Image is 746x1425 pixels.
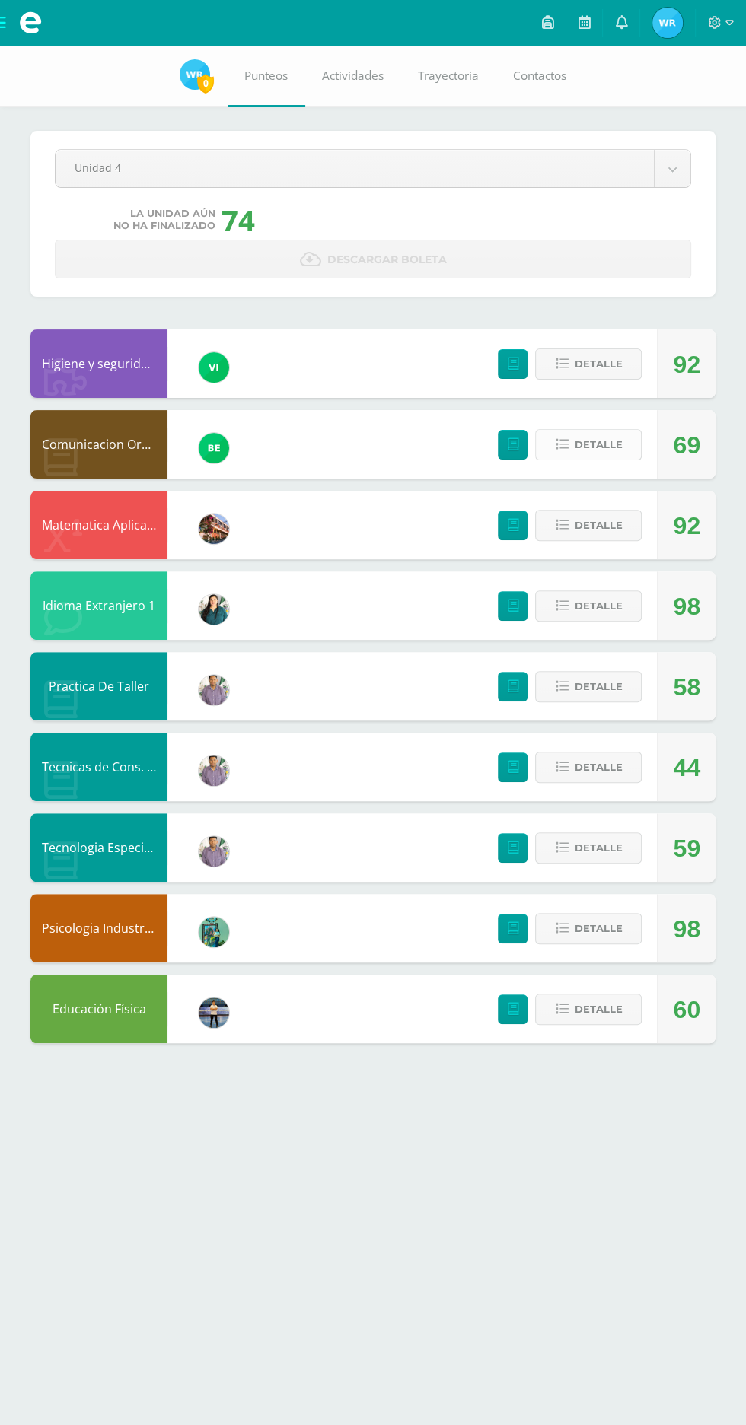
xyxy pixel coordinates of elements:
[244,68,288,84] span: Punteos
[56,150,690,187] a: Unidad 4
[673,653,700,721] div: 58
[180,59,210,90] img: fcfaa8a659a726b53afcd2a7f7de06ee.png
[673,895,700,963] div: 98
[199,352,229,383] img: a241c2b06c5b4daf9dd7cbc5f490cd0f.png
[673,572,700,641] div: 98
[30,652,167,720] div: Practica De Taller
[30,813,167,882] div: Tecnologia Especifica
[199,917,229,947] img: b3df963adb6106740b98dae55d89aff1.png
[574,834,622,862] span: Detalle
[30,571,167,640] div: Idioma Extranjero 1
[535,752,642,783] button: Detalle
[535,429,642,460] button: Detalle
[401,46,496,107] a: Trayectoria
[574,753,622,781] span: Detalle
[30,894,167,962] div: Psicologia Industrial
[513,68,566,84] span: Contactos
[199,997,229,1028] img: bde165c00b944de6c05dcae7d51e2fcc.png
[673,330,700,399] div: 92
[535,913,642,944] button: Detalle
[199,836,229,867] img: b08e72ae1415402f2c8bd1f3d2cdaa84.png
[574,431,622,459] span: Detalle
[418,68,479,84] span: Trayectoria
[199,594,229,625] img: f58bb6038ea3a85f08ed05377cd67300.png
[574,995,622,1023] span: Detalle
[673,411,700,479] div: 69
[30,733,167,801] div: Tecnicas de Cons. Higiene y seg.
[574,350,622,378] span: Detalle
[305,46,401,107] a: Actividades
[574,914,622,943] span: Detalle
[222,200,255,240] div: 74
[30,491,167,559] div: Matematica Aplicada
[75,150,635,186] span: Unidad 4
[228,46,305,107] a: Punteos
[30,329,167,398] div: Higiene y seguridad en el trabajo
[30,975,167,1043] div: Educación Física
[673,733,700,802] div: 44
[199,514,229,544] img: 0a4f8d2552c82aaa76f7aefb013bc2ce.png
[535,348,642,380] button: Detalle
[322,68,384,84] span: Actividades
[574,592,622,620] span: Detalle
[673,814,700,883] div: 59
[652,8,683,38] img: fcfaa8a659a726b53afcd2a7f7de06ee.png
[199,755,229,786] img: b08e72ae1415402f2c8bd1f3d2cdaa84.png
[535,671,642,702] button: Detalle
[673,491,700,560] div: 92
[535,994,642,1025] button: Detalle
[327,241,447,278] span: Descargar boleta
[535,590,642,622] button: Detalle
[199,433,229,463] img: b85866ae7f275142dc9a325ef37a630d.png
[199,675,229,705] img: b08e72ae1415402f2c8bd1f3d2cdaa84.png
[30,410,167,479] div: Comunicacion Oral y Escrita
[197,74,214,93] span: 0
[574,511,622,539] span: Detalle
[496,46,584,107] a: Contactos
[673,975,700,1044] div: 60
[113,208,215,232] span: La unidad aún no ha finalizado
[535,510,642,541] button: Detalle
[535,832,642,864] button: Detalle
[574,673,622,701] span: Detalle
